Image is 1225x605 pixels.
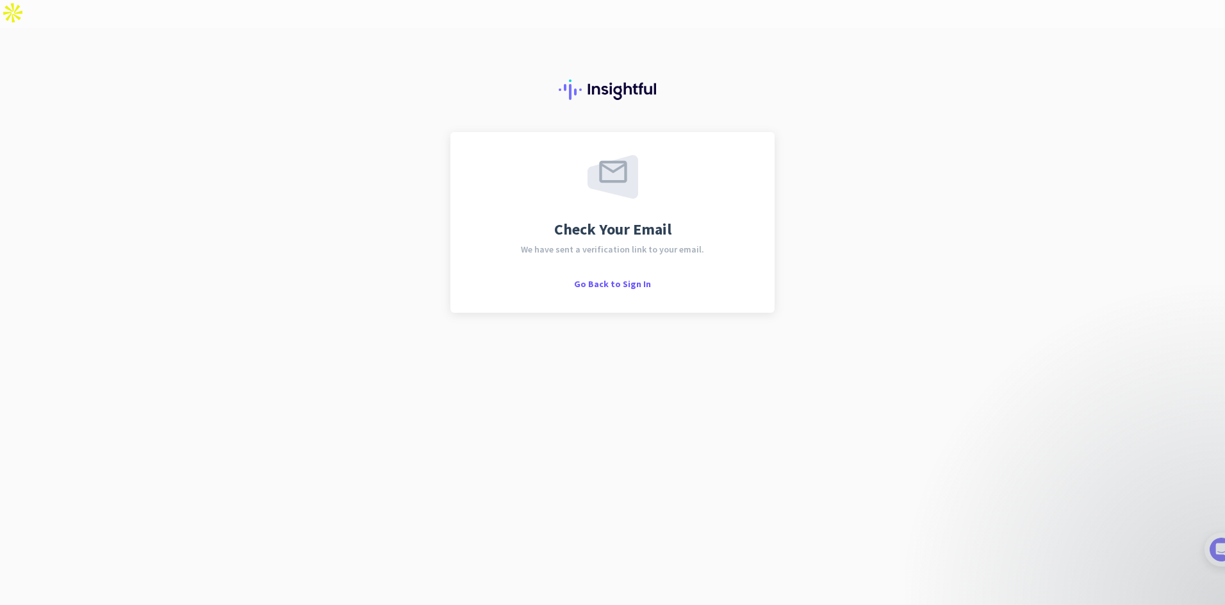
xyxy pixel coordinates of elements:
iframe: Intercom notifications message [962,429,1219,573]
span: Check Your Email [554,222,671,237]
img: Insightful [559,79,666,100]
img: email-sent [588,155,638,199]
span: We have sent a verification link to your email. [521,245,704,254]
span: Go Back to Sign In [574,278,651,290]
